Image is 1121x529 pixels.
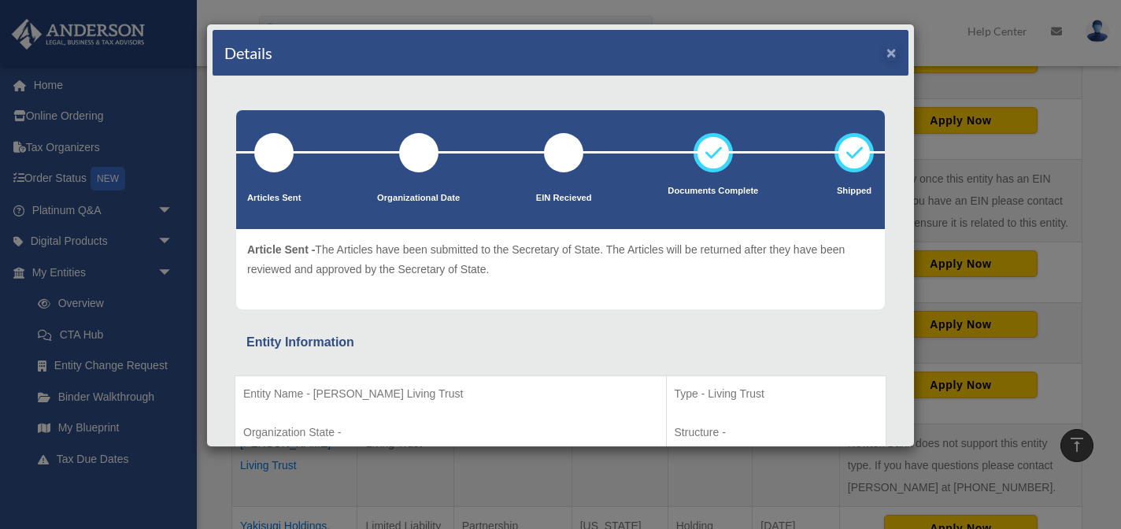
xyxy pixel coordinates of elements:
[247,240,874,279] p: The Articles have been submitted to the Secretary of State. The Articles will be returned after t...
[675,423,878,442] p: Structure -
[377,191,460,206] p: Organizational Date
[536,191,592,206] p: EIN Recieved
[243,423,658,442] p: Organization State -
[246,331,875,353] div: Entity Information
[247,243,315,256] span: Article Sent -
[668,183,758,199] p: Documents Complete
[834,183,874,199] p: Shipped
[675,384,878,404] p: Type - Living Trust
[886,44,897,61] button: ×
[224,42,272,64] h4: Details
[243,384,658,404] p: Entity Name - [PERSON_NAME] Living Trust
[247,191,301,206] p: Articles Sent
